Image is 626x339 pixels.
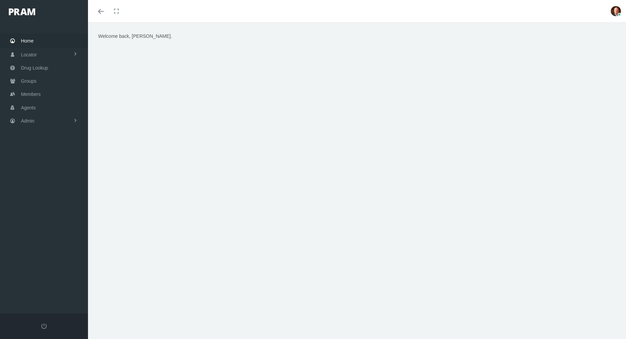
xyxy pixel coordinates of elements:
span: Agents [21,101,36,114]
img: S_Profile_Picture_684.jpg [611,6,621,16]
img: PRAM_20_x_78.png [9,8,35,15]
span: Locator [21,48,37,61]
span: Welcome back, [PERSON_NAME]. [98,33,172,39]
span: Groups [21,75,37,87]
span: Drug Lookup [21,61,48,74]
span: Admin [21,114,35,127]
span: Members [21,88,41,101]
span: Home [21,34,33,47]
